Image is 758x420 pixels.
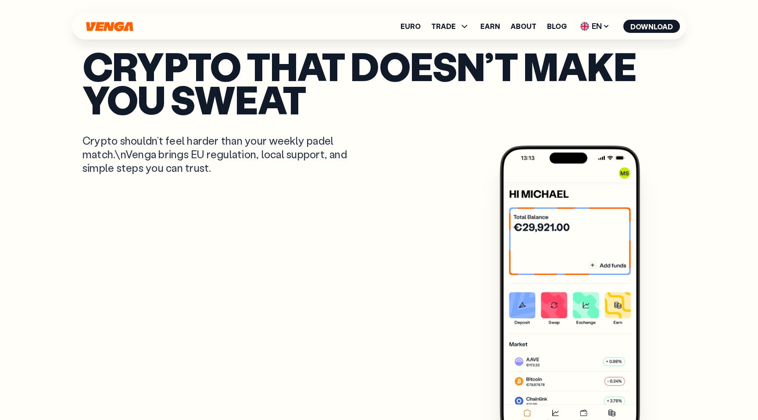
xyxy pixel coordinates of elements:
[623,20,680,33] button: Download
[82,49,676,116] p: Crypto that doesn’t make you sweat
[480,23,500,30] a: Earn
[547,23,567,30] a: Blog
[431,21,470,32] span: TRADE
[85,21,134,32] svg: Home
[580,22,589,31] img: flag-uk
[400,23,421,30] a: Euro
[82,134,360,175] p: Crypto shouldn’t feel harder than your weekly padel match.\nVenga brings EU regulation, local sup...
[577,19,613,33] span: EN
[511,23,536,30] a: About
[431,23,456,30] span: TRADE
